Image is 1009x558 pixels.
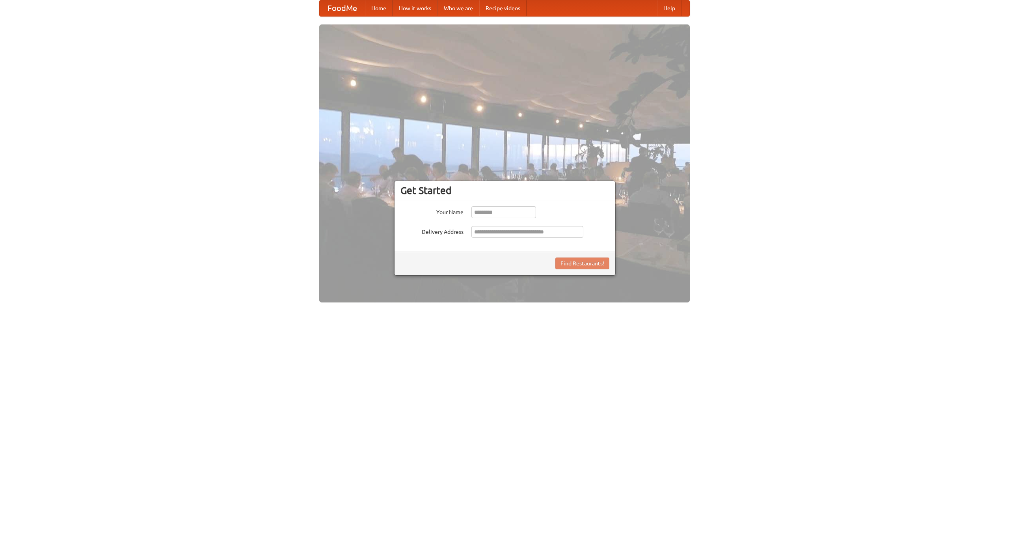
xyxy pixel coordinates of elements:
a: Recipe videos [479,0,527,16]
label: Delivery Address [400,226,464,236]
a: Home [365,0,393,16]
h3: Get Started [400,185,609,196]
a: Help [657,0,681,16]
a: How it works [393,0,437,16]
a: Who we are [437,0,479,16]
a: FoodMe [320,0,365,16]
label: Your Name [400,206,464,216]
button: Find Restaurants! [555,258,609,269]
